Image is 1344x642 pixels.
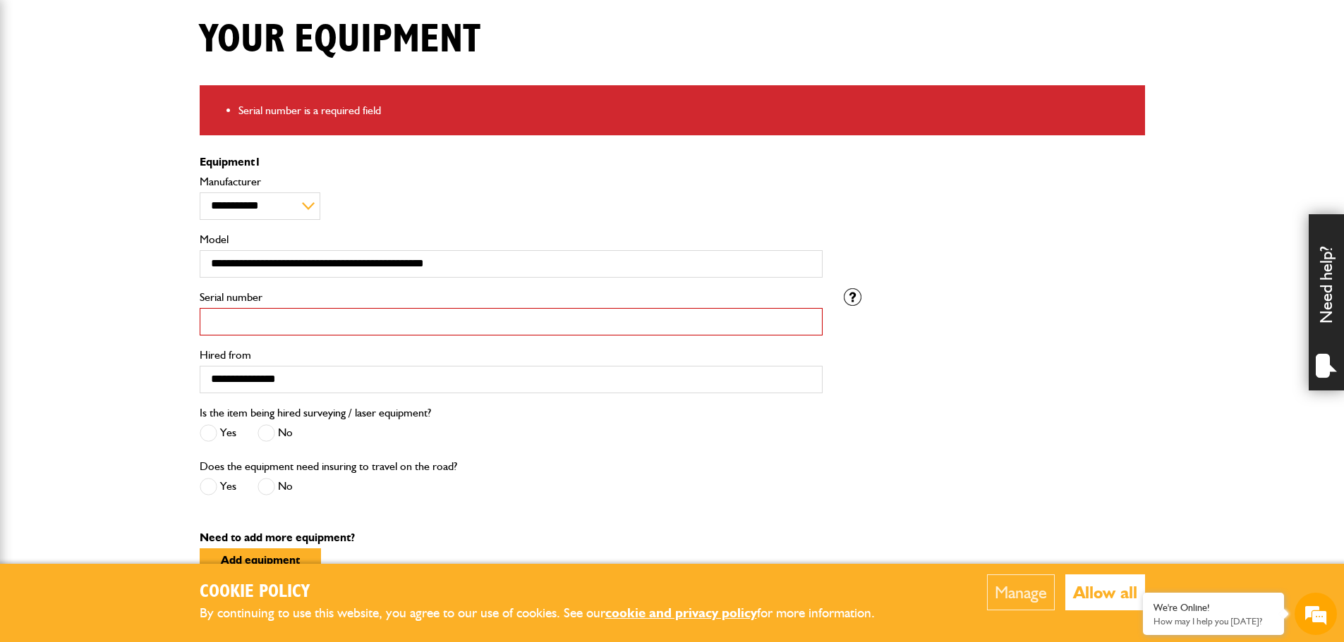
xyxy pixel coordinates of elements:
li: Serial number is a required field [238,101,1134,120]
input: Enter your last name [18,130,258,161]
p: Equipment [200,156,823,168]
label: Model [200,234,823,245]
label: Serial number [200,292,823,303]
label: Manufacturer [200,176,823,187]
label: Is the item being hired surveying / laser equipment? [200,407,431,419]
a: cookie and privacy policy [605,605,757,621]
label: Yes [200,478,236,495]
input: Enter your phone number [18,214,258,245]
h2: Cookie Policy [200,581,898,603]
p: Need to add more equipment? [200,532,1145,543]
h1: Your equipment [200,16,480,63]
label: No [258,424,293,442]
em: Start Chat [192,434,256,453]
label: No [258,478,293,495]
label: Does the equipment need insuring to travel on the road? [200,461,457,472]
div: Need help? [1309,214,1344,390]
p: How may I help you today? [1154,616,1273,626]
button: Add equipment [200,548,321,572]
label: Hired from [200,350,823,361]
img: d_20077148190_company_1631870298795_20077148190 [24,78,59,98]
textarea: Type your message and hit 'Enter' [18,255,258,422]
div: We're Online! [1154,602,1273,614]
div: Minimize live chat window [231,7,265,41]
button: Allow all [1065,574,1145,610]
span: 1 [255,155,261,168]
p: By continuing to use this website, you agree to our use of cookies. See our for more information. [200,603,898,624]
div: Chat with us now [73,79,237,97]
label: Yes [200,424,236,442]
input: Enter your email address [18,172,258,203]
button: Manage [987,574,1055,610]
